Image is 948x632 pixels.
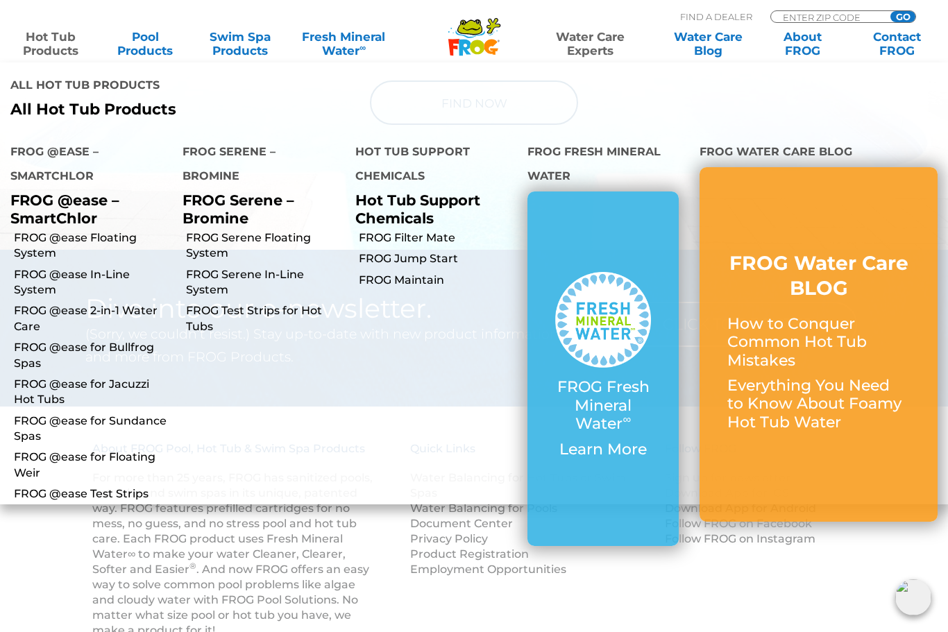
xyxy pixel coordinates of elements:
[203,30,277,58] a: Swim SpaProducts
[14,340,172,371] a: FROG @ease for Bullfrog Spas
[186,230,344,262] a: FROG Serene Floating System
[665,532,815,545] a: Follow FROG on Instagram
[10,139,162,191] h4: FROG @ease – SmartChlor
[410,517,513,530] a: Document Center
[410,532,488,545] a: Privacy Policy
[861,30,934,58] a: ContactFROG
[555,441,651,459] p: Learn More
[410,563,566,576] a: Employment Opportunities
[189,561,196,571] sup: ®
[14,377,172,408] a: FROG @ease for Jacuzzi Hot Tubs
[10,191,162,226] p: FROG @ease – SmartChlor
[355,191,507,226] p: Hot Tub Support Chemicals
[727,250,910,301] h3: FROG Water Care BLOG
[680,10,752,23] p: Find A Dealer
[727,250,910,438] a: FROG Water Care BLOG How to Conquer Common Hot Tub Mistakes Everything You Need to Know About Foa...
[671,30,745,58] a: Water CareBlog
[410,502,557,515] a: Water Balancing for Pools
[700,139,938,167] h4: FROG Water Care Blog
[186,267,344,298] a: FROG Serene In-Line System
[10,101,464,119] a: All Hot Tub Products
[555,272,651,466] a: FROG Fresh Mineral Water∞ Learn More
[183,191,334,226] p: FROG Serene – Bromine
[14,303,172,334] a: FROG @ease 2-in-1 Water Care
[14,413,172,445] a: FROG @ease for Sundance Spas
[186,303,344,334] a: FROG Test Strips for Hot Tubs
[530,30,650,58] a: Water CareExperts
[359,42,366,53] sup: ∞
[727,377,910,432] p: Everything You Need to Know About Foamy Hot Tub Water
[298,30,390,58] a: Fresh MineralWater∞
[108,30,182,58] a: PoolProducts
[665,517,812,530] a: Follow FROG on Facebook
[14,267,172,298] a: FROG @ease In-Line System
[527,139,679,191] h4: FROG Fresh Mineral Water
[555,378,651,433] p: FROG Fresh Mineral Water
[355,139,507,191] h4: Hot Tub Support Chemicals
[359,230,517,246] a: FROG Filter Mate
[14,450,172,481] a: FROG @ease for Floating Weir
[766,30,840,58] a: AboutFROG
[890,11,915,22] input: GO
[895,579,931,615] img: openIcon
[14,486,172,502] a: FROG @ease Test Strips
[183,139,334,191] h4: FROG Serene – Bromine
[14,30,87,58] a: Hot TubProducts
[623,412,631,426] sup: ∞
[359,273,517,288] a: FROG Maintain
[410,547,529,561] a: Product Registration
[359,251,517,266] a: FROG Jump Start
[10,73,464,101] h4: All Hot Tub Products
[781,11,875,23] input: Zip Code Form
[14,230,172,262] a: FROG @ease Floating System
[727,315,910,370] p: How to Conquer Common Hot Tub Mistakes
